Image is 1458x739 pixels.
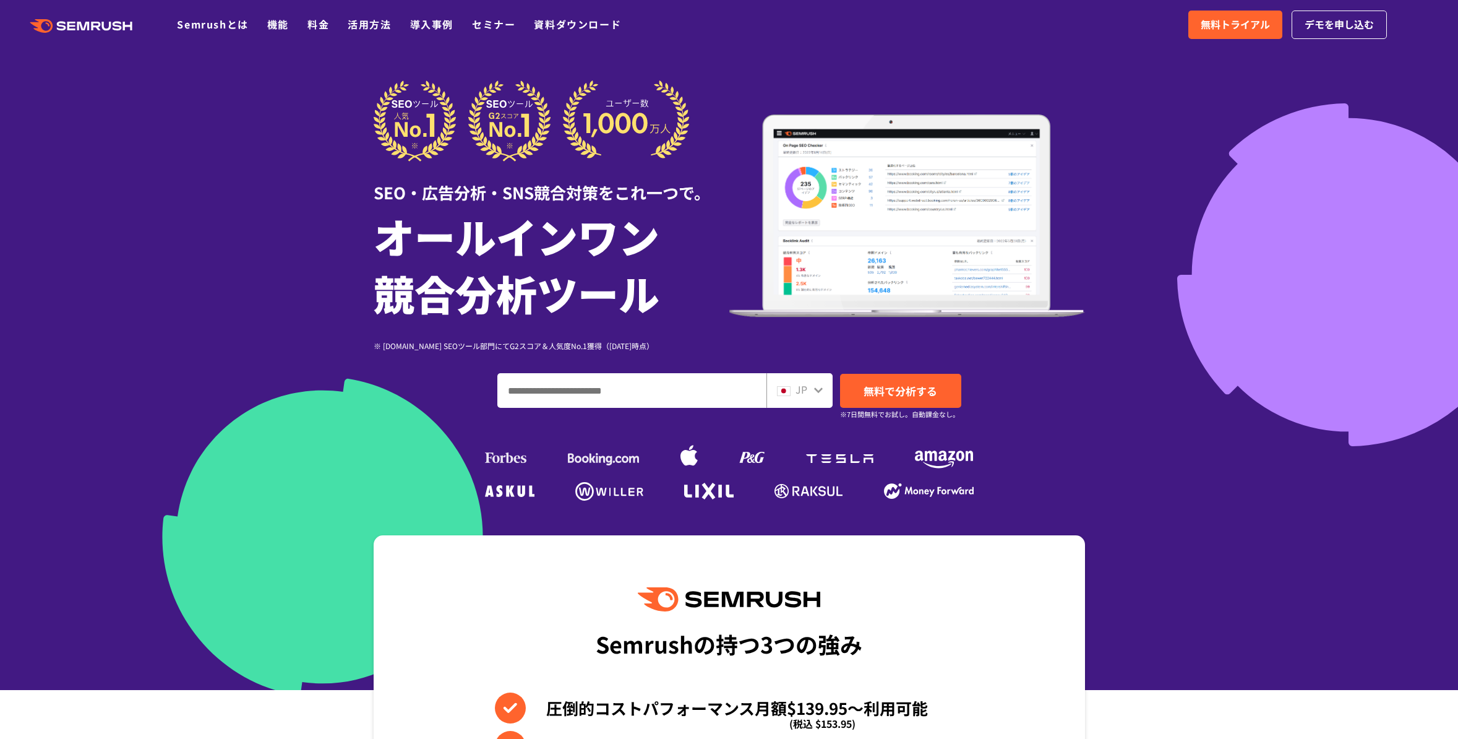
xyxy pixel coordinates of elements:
[177,17,248,32] a: Semrushとは
[795,382,807,397] span: JP
[534,17,621,32] a: 資料ダウンロード
[638,587,820,612] img: Semrush
[374,340,729,352] div: ※ [DOMAIN_NAME] SEOツール部門にてG2スコア＆人気度No.1獲得（[DATE]時点）
[410,17,453,32] a: 導入事例
[596,621,862,667] div: Semrushの持つ3つの強み
[1305,17,1374,33] span: デモを申し込む
[1201,17,1270,33] span: 無料トライアル
[374,207,729,321] h1: オールインワン 競合分析ツール
[1188,11,1282,39] a: 無料トライアル
[495,693,963,724] li: 圧倒的コストパフォーマンス月額$139.95〜利用可能
[840,408,959,420] small: ※7日間無料でお試し。自動課金なし。
[840,374,961,408] a: 無料で分析する
[472,17,515,32] a: セミナー
[498,374,766,407] input: ドメイン、キーワードまたはURLを入力してください
[267,17,289,32] a: 機能
[1292,11,1387,39] a: デモを申し込む
[307,17,329,32] a: 料金
[348,17,391,32] a: 活用方法
[789,708,856,739] span: (税込 $153.95)
[864,383,937,399] span: 無料で分析する
[374,162,729,204] div: SEO・広告分析・SNS競合対策をこれ一つで。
